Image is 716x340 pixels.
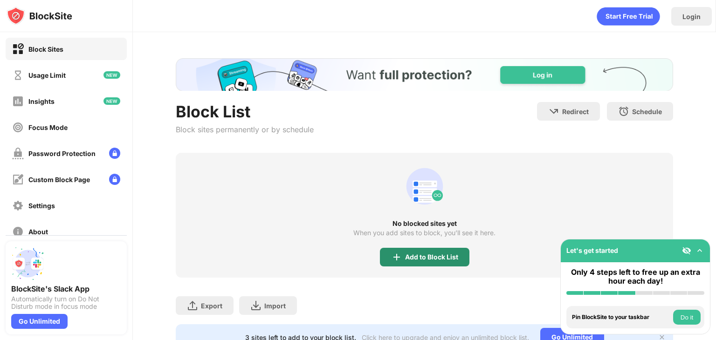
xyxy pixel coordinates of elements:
img: block-on.svg [12,43,24,55]
img: insights-off.svg [12,95,24,107]
div: Automatically turn on Do Not Disturb mode in focus mode [11,295,121,310]
div: Usage Limit [28,71,66,79]
img: lock-menu.svg [109,174,120,185]
img: customize-block-page-off.svg [12,174,24,185]
div: Let's get started [566,246,618,254]
div: animation [402,164,447,209]
img: new-icon.svg [103,97,120,105]
div: Custom Block Page [28,176,90,184]
div: Block sites permanently or by schedule [176,125,314,134]
div: No blocked sites yet [176,220,673,227]
img: settings-off.svg [12,200,24,211]
div: Block Sites [28,45,63,53]
img: password-protection-off.svg [12,148,24,159]
div: Import [264,302,286,310]
img: eye-not-visible.svg [682,246,691,255]
div: Block List [176,102,314,121]
div: BlockSite's Slack App [11,284,121,293]
div: Schedule [632,108,662,116]
div: animation [597,7,660,26]
iframe: Banner [176,58,673,91]
div: Password Protection [28,150,96,157]
img: focus-off.svg [12,122,24,133]
div: When you add sites to block, you’ll see it here. [353,229,496,237]
div: Redirect [562,108,589,116]
img: time-usage-off.svg [12,69,24,81]
img: omni-setup-toggle.svg [695,246,704,255]
div: Add to Block List [405,253,458,261]
img: push-slack.svg [11,247,45,280]
div: Go Unlimited [11,314,68,329]
div: Export [201,302,222,310]
div: Login [682,13,701,20]
button: Do it [673,310,701,325]
div: Only 4 steps left to free up an extra hour each day! [566,268,704,286]
div: Focus Mode [28,123,68,131]
div: About [28,228,48,236]
img: about-off.svg [12,226,24,238]
div: Pin BlockSite to your taskbar [572,314,671,320]
img: new-icon.svg [103,71,120,79]
div: Settings [28,202,55,210]
div: Insights [28,97,55,105]
img: logo-blocksite.svg [7,7,72,25]
img: lock-menu.svg [109,148,120,159]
